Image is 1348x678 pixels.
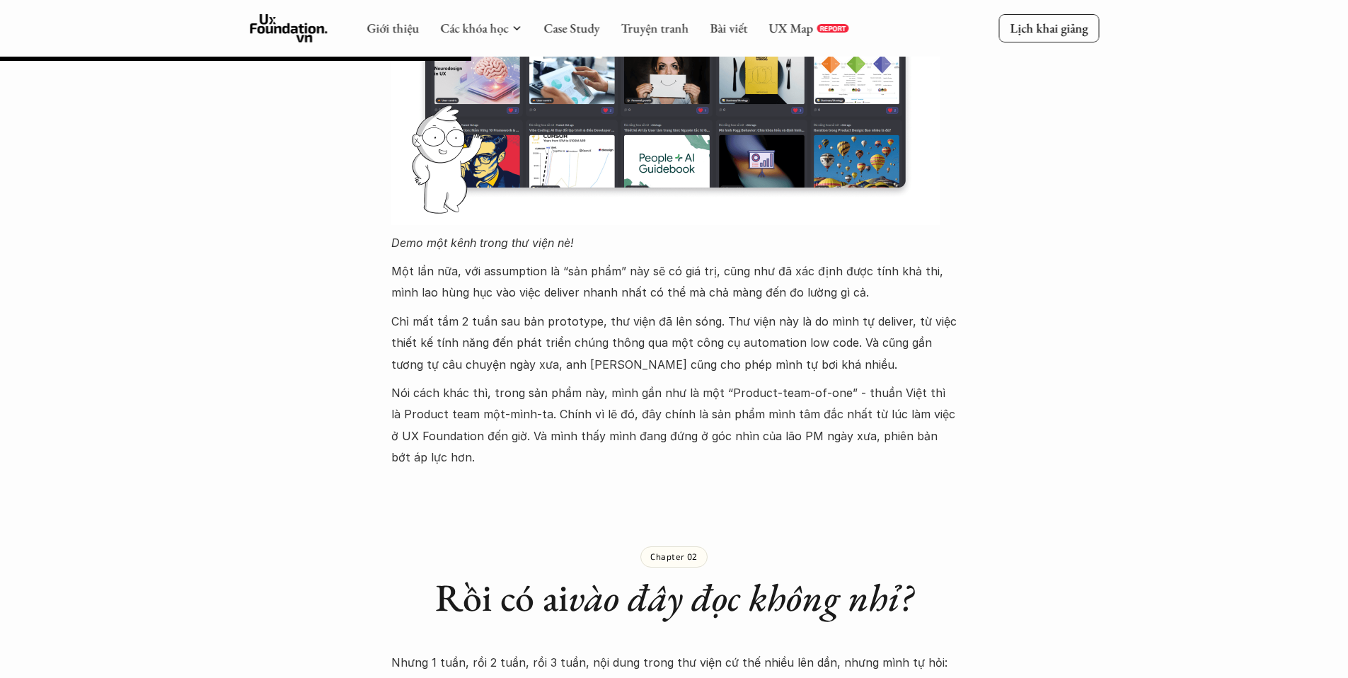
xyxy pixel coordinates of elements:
a: Các khóa học [440,20,508,36]
h1: Rồi có ai [391,575,957,621]
p: Lịch khai giảng [1010,20,1088,36]
em: vào đây đọc không nhỉ? [568,573,913,622]
p: Chapter 02 [650,551,698,561]
em: Demo một kênh trong thư viện nè! [391,236,574,250]
a: Lịch khai giảng [998,14,1099,42]
a: REPORT [817,24,848,33]
a: Case Study [543,20,599,36]
p: Một lần nữa, với assumption là “sản phẩm” này sẽ có giá trị, cũng như đã xác định được tính khả t... [391,260,957,304]
a: Bài viết [710,20,747,36]
p: Nói cách khác thì, trong sản phẩm này, mình gần như là một “Product-team-of-one” - thuần Việt thì... [391,382,957,469]
p: Chỉ mất tầm 2 tuần sau bản prototype, thư viện đã lên sóng. Thư viện này là do mình tự deliver, t... [391,311,957,375]
p: REPORT [819,24,846,33]
a: Giới thiệu [367,20,419,36]
a: UX Map [768,20,813,36]
a: Truyện tranh [621,20,689,36]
